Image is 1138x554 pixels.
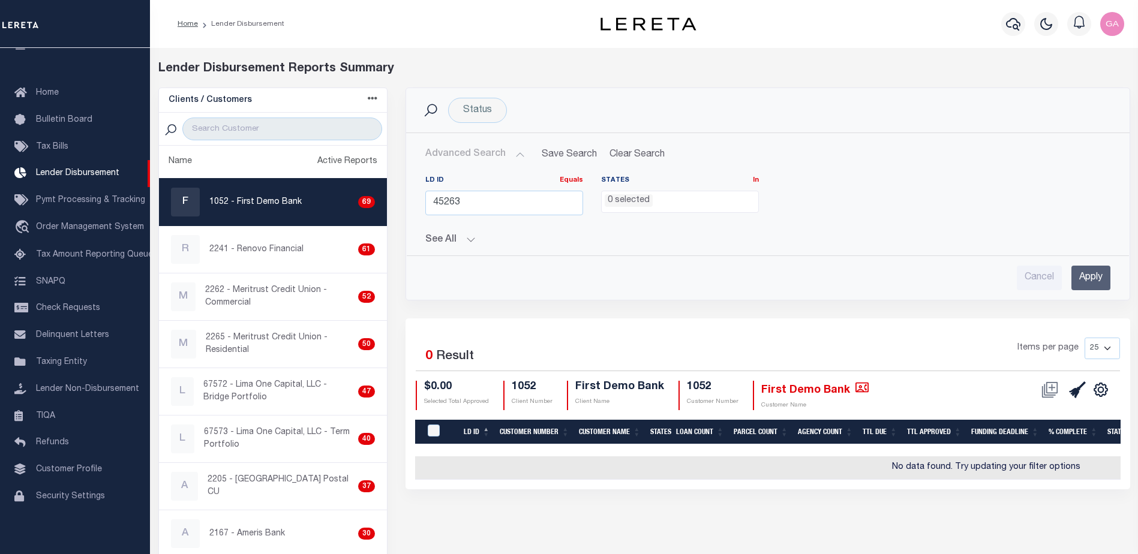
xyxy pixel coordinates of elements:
[36,438,69,447] span: Refunds
[753,177,759,183] a: In
[36,465,102,474] span: Customer Profile
[36,116,92,124] span: Bulletin Board
[761,381,869,397] h4: First Demo Bank
[14,220,34,236] i: travel_explore
[671,420,729,444] th: Loan Count: activate to sort column ascending
[204,426,353,451] p: 67573 - Lima One Capital, LLC - Term Portfolio
[169,155,192,168] div: Name
[601,176,759,186] label: States
[1044,420,1103,444] th: % Complete: activate to sort column ascending
[198,19,284,29] li: Lender Disbursement
[761,401,869,410] p: Customer Name
[358,291,375,303] div: 52
[793,420,858,444] th: Agency Count: activate to sort column ascending
[420,420,459,444] th: LDID
[159,273,388,320] a: M2262 - Meritrust Credit Union - Commercial52
[36,196,145,204] span: Pymt Processing & Tracking
[171,519,200,548] div: A
[159,368,388,415] a: L67572 - Lima One Capital, LLC - Bridge Portfolio47
[159,226,388,273] a: R2241 - Renovo Financial61
[560,177,583,183] a: Equals
[358,338,375,350] div: 50
[36,169,119,177] span: Lender Disbursement
[605,194,653,207] li: 0 selected
[425,143,525,166] button: Advanced Search
[512,398,553,407] p: Client Number
[159,179,388,225] a: F1052 - First Demo Bank69
[604,143,669,166] button: Clear Search
[448,98,507,123] div: Status
[358,528,375,540] div: 30
[171,424,194,453] div: L
[687,398,738,407] p: Customer Number
[209,528,285,540] p: 2167 - Ameris Bank
[902,420,966,444] th: Ttl Approved: activate to sort column ascending
[171,188,200,216] div: F
[36,385,139,393] span: Lender Non-Disbursement
[205,284,353,309] p: 2262 - Meritrust Credit Union - Commercial
[209,196,302,209] p: 1052 - First Demo Bank
[574,420,645,444] th: Customer Name: activate to sort column ascending
[36,143,68,151] span: Tax Bills
[182,118,382,140] input: Search Customer
[171,377,194,406] div: L
[425,350,433,363] span: 0
[36,89,59,97] span: Home
[36,492,105,501] span: Security Settings
[600,17,696,31] img: logo-dark.svg
[858,420,902,444] th: Ttl Due: activate to sort column ascending
[966,420,1044,444] th: Funding Deadline: activate to sort column ascending
[36,358,87,366] span: Taxing Entity
[203,379,353,404] p: 67572 - Lima One Capital, LLC - Bridge Portfolio
[575,398,664,407] p: Client Name
[358,196,375,208] div: 69
[459,420,495,444] th: LD ID: activate to sort column descending
[645,420,671,444] th: States
[1100,12,1124,36] img: svg+xml;base64,PHN2ZyB4bWxucz0iaHR0cDovL3d3dy53My5vcmcvMjAwMC9zdmciIHBvaW50ZXItZXZlbnRzPSJub25lIi...
[171,472,198,501] div: A
[495,420,574,444] th: Customer Number: activate to sort column ascending
[171,330,196,359] div: M
[208,474,353,499] p: 2205 - [GEOGRAPHIC_DATA] Postal CU
[1017,266,1062,290] input: Cancel
[425,191,583,215] input: ...
[1071,266,1110,290] input: Apply
[317,155,377,168] div: Active Reports
[158,60,1130,78] div: Lender Disbursement Reports Summary
[36,223,144,231] span: Order Management System
[159,415,388,462] a: L67573 - Lima One Capital, LLC - Term Portfolio40
[36,304,100,312] span: Check Requests
[425,234,1110,246] button: See All
[512,381,553,394] h4: 1052
[178,20,198,28] a: Home
[575,381,664,394] h4: First Demo Bank
[36,411,55,420] span: TIQA
[358,480,375,492] div: 37
[209,243,304,256] p: 2241 - Renovo Financial
[687,381,738,394] h4: 1052
[424,398,489,407] p: Selected Total Approved
[535,143,604,166] button: Save Search
[36,251,153,259] span: Tax Amount Reporting Queue
[36,331,109,339] span: Delinquent Letters
[358,433,375,445] div: 40
[358,243,375,255] div: 61
[159,321,388,368] a: M2265 - Meritrust Credit Union - Residential50
[424,381,489,394] h4: $0.00
[206,332,353,357] p: 2265 - Meritrust Credit Union - Residential
[358,386,375,398] div: 47
[729,420,793,444] th: Parcel Count: activate to sort column ascending
[159,463,388,510] a: A2205 - [GEOGRAPHIC_DATA] Postal CU37
[1017,342,1079,355] span: Items per page
[169,95,252,106] h5: Clients / Customers
[36,277,65,285] span: SNAPQ
[171,282,196,311] div: M
[436,347,474,366] label: Result
[425,176,583,186] label: LD ID
[171,235,200,264] div: R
